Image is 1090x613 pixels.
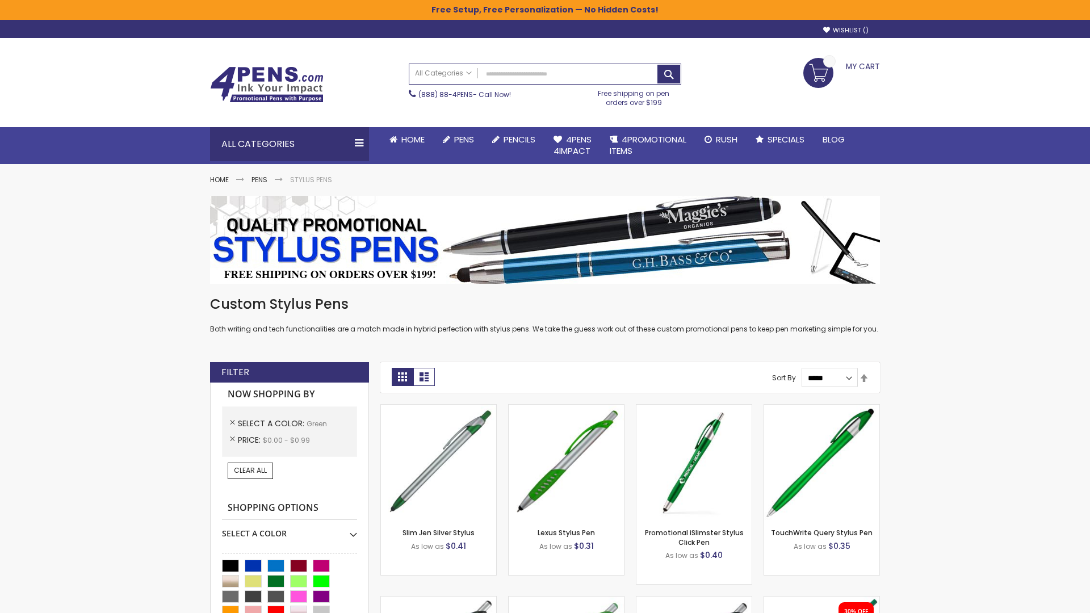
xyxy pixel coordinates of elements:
[823,26,869,35] a: Wishlist
[409,64,477,83] a: All Categories
[716,133,737,145] span: Rush
[509,405,624,520] img: Lexus Stylus Pen-Green
[610,133,686,157] span: 4PROMOTIONAL ITEMS
[700,549,723,561] span: $0.40
[814,127,854,152] a: Blog
[210,196,880,284] img: Stylus Pens
[636,596,752,606] a: Lexus Metallic Stylus Pen-Green
[415,69,472,78] span: All Categories
[307,419,327,429] span: Green
[418,90,511,99] span: - Call Now!
[538,528,595,538] a: Lexus Stylus Pen
[586,85,682,107] div: Free shipping on pen orders over $199
[418,90,473,99] a: (888) 88-4PENS
[381,404,496,414] a: Slim Jen Silver Stylus-Green
[380,127,434,152] a: Home
[222,520,357,539] div: Select A Color
[544,127,601,164] a: 4Pens4impact
[771,528,873,538] a: TouchWrite Query Stylus Pen
[768,133,804,145] span: Specials
[636,405,752,520] img: Promotional iSlimster Stylus Click Pen-Green
[509,404,624,414] a: Lexus Stylus Pen-Green
[210,295,880,334] div: Both writing and tech functionalities are a match made in hybrid perfection with stylus pens. We ...
[238,434,263,446] span: Price
[764,404,879,414] a: TouchWrite Query Stylus Pen-Green
[381,405,496,520] img: Slim Jen Silver Stylus-Green
[403,528,475,538] a: Slim Jen Silver Stylus
[794,541,827,551] span: As low as
[554,133,592,157] span: 4Pens 4impact
[221,366,249,379] strong: Filter
[401,133,425,145] span: Home
[764,405,879,520] img: TouchWrite Query Stylus Pen-Green
[828,540,850,552] span: $0.35
[263,435,310,445] span: $0.00 - $0.99
[454,133,474,145] span: Pens
[392,368,413,386] strong: Grid
[601,127,695,164] a: 4PROMOTIONALITEMS
[446,540,466,552] span: $0.41
[509,596,624,606] a: Boston Silver Stylus Pen-Green
[823,133,845,145] span: Blog
[764,596,879,606] a: iSlimster II - Full Color-Green
[411,541,444,551] span: As low as
[574,540,594,552] span: $0.31
[238,418,307,429] span: Select A Color
[210,66,324,103] img: 4Pens Custom Pens and Promotional Products
[251,175,267,184] a: Pens
[210,295,880,313] h1: Custom Stylus Pens
[434,127,483,152] a: Pens
[381,596,496,606] a: Boston Stylus Pen-Green
[539,541,572,551] span: As low as
[645,528,744,547] a: Promotional iSlimster Stylus Click Pen
[504,133,535,145] span: Pencils
[222,496,357,520] strong: Shopping Options
[772,373,796,383] label: Sort By
[234,465,267,475] span: Clear All
[636,404,752,414] a: Promotional iSlimster Stylus Click Pen-Green
[222,383,357,406] strong: Now Shopping by
[665,551,698,560] span: As low as
[210,175,229,184] a: Home
[290,175,332,184] strong: Stylus Pens
[483,127,544,152] a: Pencils
[228,463,273,478] a: Clear All
[695,127,747,152] a: Rush
[747,127,814,152] a: Specials
[210,127,369,161] div: All Categories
